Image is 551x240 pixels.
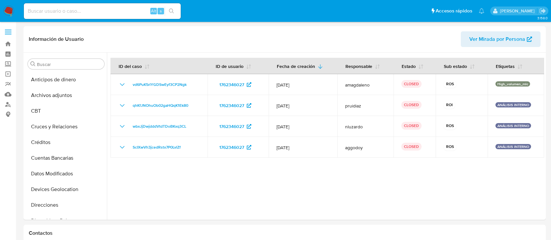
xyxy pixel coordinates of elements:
a: Notificaciones [479,8,484,14]
p: aline.magdaleno@mercadolibre.com [500,8,537,14]
button: Cuentas Bancarias [25,150,107,166]
button: Cruces y Relaciones [25,119,107,135]
button: search-icon [165,7,178,16]
input: Buscar [37,61,102,67]
h1: Información de Usuario [29,36,84,42]
button: Dispositivos Point [25,213,107,229]
a: Salir [539,8,546,14]
button: Datos Modificados [25,166,107,182]
span: Alt [151,8,156,14]
span: Ver Mirada por Persona [469,31,525,47]
input: Buscar usuario o caso... [24,7,181,15]
h1: Contactos [29,230,541,236]
span: Accesos rápidos [436,8,472,14]
button: Anticipos de dinero [25,72,107,88]
span: s [160,8,162,14]
button: Archivos adjuntos [25,88,107,103]
button: Buscar [30,61,36,67]
button: Ver Mirada por Persona [461,31,541,47]
button: Direcciones [25,197,107,213]
button: Créditos [25,135,107,150]
button: CBT [25,103,107,119]
button: Devices Geolocation [25,182,107,197]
